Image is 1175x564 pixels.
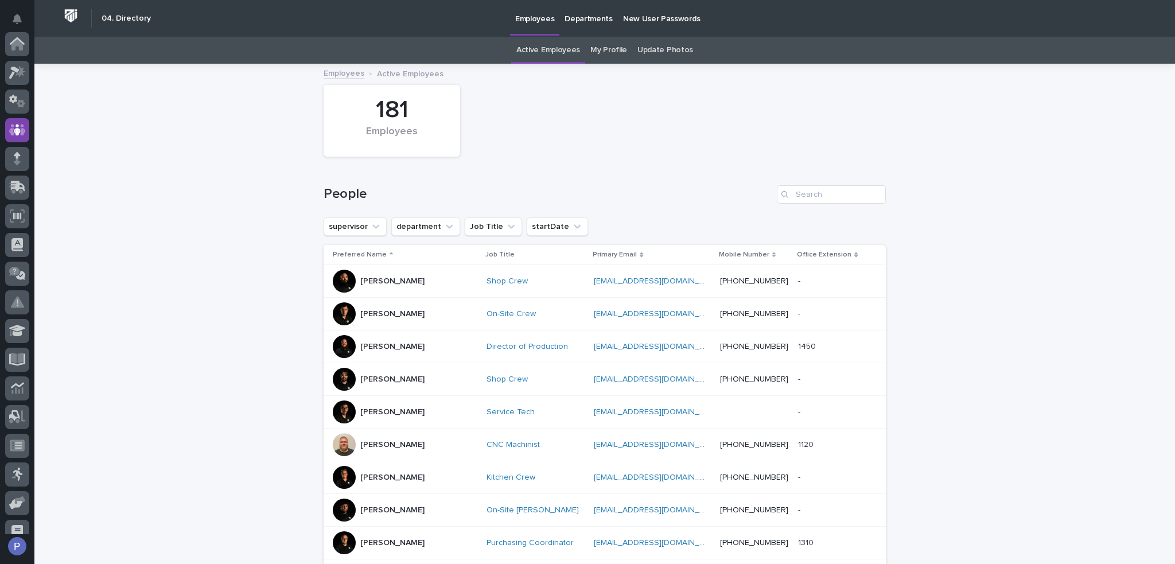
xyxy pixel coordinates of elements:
[360,342,425,352] p: [PERSON_NAME]
[798,340,818,352] p: 1450
[777,185,886,204] input: Search
[391,217,460,236] button: department
[487,473,535,483] a: Kitchen Crew
[593,248,637,261] p: Primary Email
[360,375,425,384] p: [PERSON_NAME]
[487,342,568,352] a: Director of Production
[324,429,886,461] tr: [PERSON_NAME]CNC Machinist [EMAIL_ADDRESS][DOMAIN_NAME] [PHONE_NUMBER]11201120
[324,265,886,298] tr: [PERSON_NAME]Shop Crew [EMAIL_ADDRESS][DOMAIN_NAME] [PHONE_NUMBER]--
[324,298,886,330] tr: [PERSON_NAME]On-Site Crew [EMAIL_ADDRESS][DOMAIN_NAME] [PHONE_NUMBER]--
[102,14,151,24] h2: 04. Directory
[60,5,81,26] img: Workspace Logo
[594,473,723,481] a: [EMAIL_ADDRESS][DOMAIN_NAME]
[360,277,425,286] p: [PERSON_NAME]
[324,396,886,429] tr: [PERSON_NAME]Service Tech [EMAIL_ADDRESS][DOMAIN_NAME] --
[720,277,788,285] a: [PHONE_NUMBER]
[360,473,425,483] p: [PERSON_NAME]
[487,375,528,384] a: Shop Crew
[487,277,528,286] a: Shop Crew
[594,277,723,285] a: [EMAIL_ADDRESS][DOMAIN_NAME]
[343,126,441,150] div: Employees
[720,506,788,514] a: [PHONE_NUMBER]
[343,96,441,125] div: 181
[333,248,387,261] p: Preferred Name
[798,274,803,286] p: -
[594,506,723,514] a: [EMAIL_ADDRESS][DOMAIN_NAME]
[798,307,803,319] p: -
[527,217,588,236] button: startDate
[360,440,425,450] p: [PERSON_NAME]
[798,470,803,483] p: -
[594,310,723,318] a: [EMAIL_ADDRESS][DOMAIN_NAME]
[324,330,886,363] tr: [PERSON_NAME]Director of Production [EMAIL_ADDRESS][DOMAIN_NAME] [PHONE_NUMBER]14501450
[594,408,723,416] a: [EMAIL_ADDRESS][DOMAIN_NAME]
[798,405,803,417] p: -
[487,538,574,548] a: Purchasing Coordinator
[720,375,788,383] a: [PHONE_NUMBER]
[5,534,29,558] button: users-avatar
[797,248,851,261] p: Office Extension
[594,343,723,351] a: [EMAIL_ADDRESS][DOMAIN_NAME]
[5,7,29,31] button: Notifications
[720,473,788,481] a: [PHONE_NUMBER]
[324,527,886,559] tr: [PERSON_NAME]Purchasing Coordinator [EMAIL_ADDRESS][DOMAIN_NAME] [PHONE_NUMBER]13101310
[487,407,535,417] a: Service Tech
[798,503,803,515] p: -
[360,309,425,319] p: [PERSON_NAME]
[360,407,425,417] p: [PERSON_NAME]
[594,375,723,383] a: [EMAIL_ADDRESS][DOMAIN_NAME]
[516,37,580,64] a: Active Employees
[465,217,522,236] button: Job Title
[798,438,816,450] p: 1120
[324,494,886,527] tr: [PERSON_NAME]On-Site [PERSON_NAME] [EMAIL_ADDRESS][DOMAIN_NAME] [PHONE_NUMBER]--
[377,67,443,79] p: Active Employees
[324,363,886,396] tr: [PERSON_NAME]Shop Crew [EMAIL_ADDRESS][DOMAIN_NAME] [PHONE_NUMBER]--
[720,441,788,449] a: [PHONE_NUMBER]
[637,37,693,64] a: Update Photos
[360,505,425,515] p: [PERSON_NAME]
[720,310,788,318] a: [PHONE_NUMBER]
[485,248,515,261] p: Job Title
[487,440,540,450] a: CNC Machinist
[324,186,772,203] h1: People
[594,539,723,547] a: [EMAIL_ADDRESS][DOMAIN_NAME]
[14,14,29,32] div: Notifications
[324,66,364,79] a: Employees
[720,539,788,547] a: [PHONE_NUMBER]
[720,343,788,351] a: [PHONE_NUMBER]
[324,461,886,494] tr: [PERSON_NAME]Kitchen Crew [EMAIL_ADDRESS][DOMAIN_NAME] [PHONE_NUMBER]--
[719,248,769,261] p: Mobile Number
[487,505,579,515] a: On-Site [PERSON_NAME]
[590,37,627,64] a: My Profile
[798,372,803,384] p: -
[798,536,816,548] p: 1310
[487,309,536,319] a: On-Site Crew
[324,217,387,236] button: supervisor
[594,441,723,449] a: [EMAIL_ADDRESS][DOMAIN_NAME]
[360,538,425,548] p: [PERSON_NAME]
